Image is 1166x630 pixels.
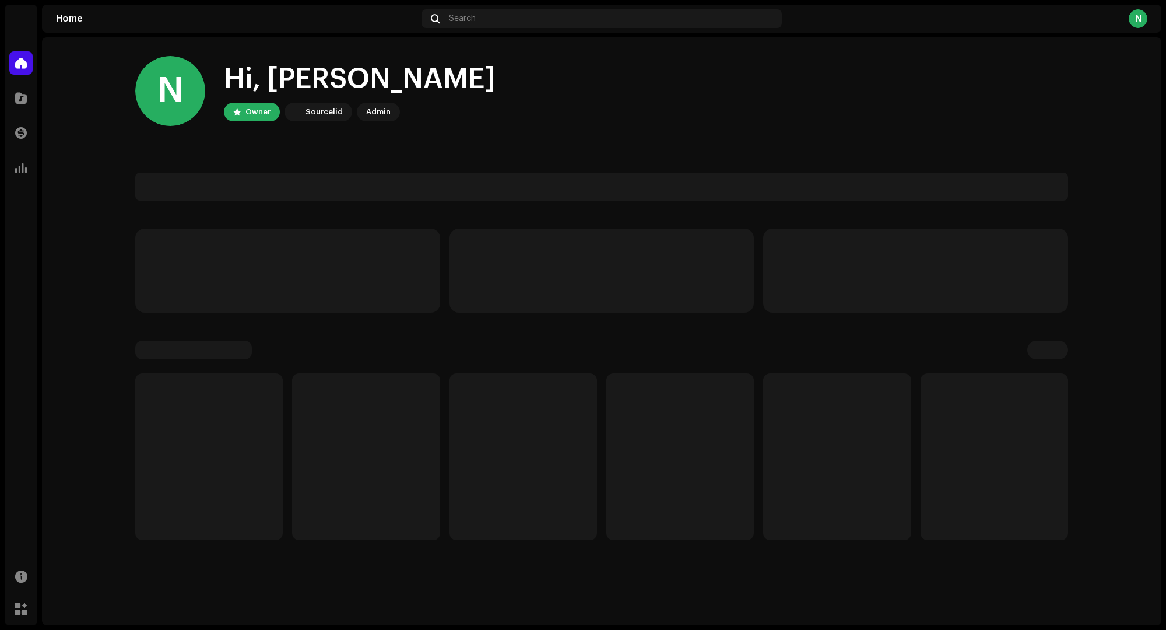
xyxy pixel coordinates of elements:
div: Sourcelid [305,105,343,119]
img: 31a4402c-14a3-4296-bd18-489e15b936d7 [287,105,301,119]
div: Owner [245,105,271,119]
span: Search [449,14,476,23]
div: N [1129,9,1147,28]
div: Home [56,14,417,23]
div: Admin [366,105,391,119]
div: N [135,56,205,126]
div: Hi, [PERSON_NAME] [224,61,496,98]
